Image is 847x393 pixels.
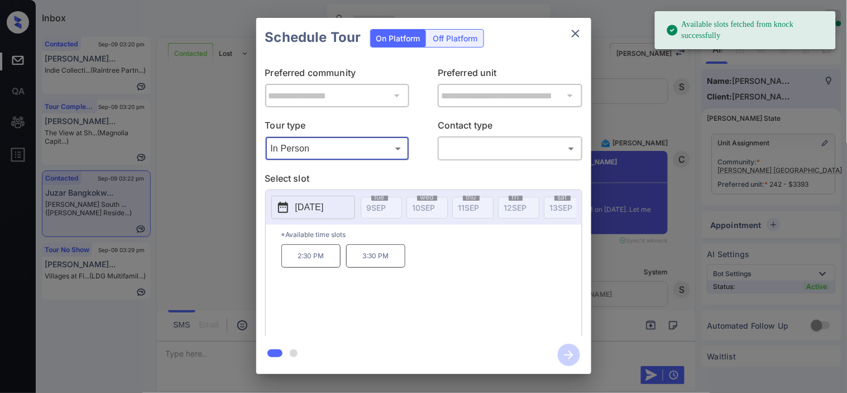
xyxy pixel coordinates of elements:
[295,201,324,214] p: [DATE]
[551,340,587,370] button: btn-next
[438,66,582,84] p: Preferred unit
[281,225,582,244] p: *Available time slots
[371,30,426,47] div: On Platform
[564,22,587,45] button: close
[256,18,370,57] h2: Schedule Tour
[281,244,341,268] p: 2:30 PM
[265,119,410,136] p: Tour type
[268,139,407,158] div: In Person
[666,15,827,46] div: Available slots fetched from knock successfully
[428,30,484,47] div: Off Platform
[265,66,410,84] p: Preferred community
[265,172,582,190] p: Select slot
[438,119,582,136] p: Contact type
[346,244,405,268] p: 3:30 PM
[271,196,355,219] button: [DATE]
